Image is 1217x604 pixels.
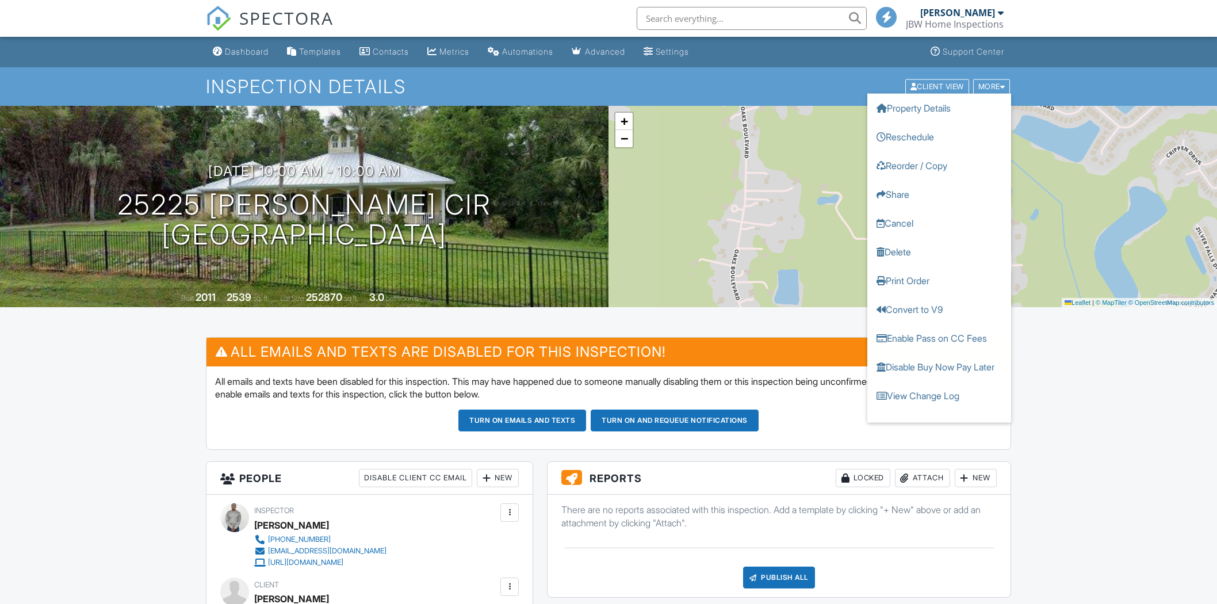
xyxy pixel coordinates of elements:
a: Convert to V9 [867,295,1011,323]
a: Contacts [355,41,414,63]
h1: Inspection Details [206,77,1011,97]
a: Templates [282,41,346,63]
span: Built [181,294,194,303]
a: Property Details [867,93,1011,122]
input: Search everything... [637,7,867,30]
h3: People [206,462,533,495]
div: Locked [836,469,890,487]
div: Client View [905,79,969,94]
span: + [621,114,628,128]
h3: [DATE] 10:00 am - 10:00 am [208,163,401,179]
a: Share [867,179,1011,208]
a: Settings [639,41,694,63]
div: Attach [895,469,950,487]
p: There are no reports associated with this inspection. Add a template by clicking "+ New" above or... [561,503,997,529]
div: Advanced [585,47,625,56]
div: JBW Home Inspections [906,18,1004,30]
div: Metrics [439,47,469,56]
a: Automations (Basic) [483,41,558,63]
div: 2011 [196,291,216,303]
div: More [973,79,1011,94]
div: 2539 [227,291,251,303]
div: 3.0 [369,291,384,303]
div: [PERSON_NAME] [254,517,329,534]
div: Dashboard [225,47,269,56]
a: Advanced [567,41,630,63]
span: sq. ft. [253,294,269,303]
a: Client View [904,82,972,90]
span: Client [254,580,279,589]
div: Publish All [743,567,815,588]
a: [URL][DOMAIN_NAME] [254,557,386,568]
a: [PHONE_NUMBER] [254,534,386,545]
div: 252870 [306,291,342,303]
a: Zoom in [615,113,633,130]
a: Reorder / Copy [867,151,1011,179]
a: Reschedule [867,122,1011,151]
button: Turn on emails and texts [458,410,586,431]
div: Disable Client CC Email [359,469,472,487]
span: Inspector [254,506,294,515]
span: − [621,131,628,146]
a: Print Order [867,266,1011,295]
a: View Change Log [867,381,1011,410]
a: Dashboard [208,41,273,63]
a: [EMAIL_ADDRESS][DOMAIN_NAME] [254,545,386,557]
a: © MapTiler [1096,299,1127,306]
a: Enable Pass on CC Fees [867,323,1011,352]
button: Turn on and Requeue Notifications [591,410,759,431]
h3: All emails and texts are disabled for this inspection! [206,338,1011,366]
div: Contacts [373,47,409,56]
h1: 25225 [PERSON_NAME] Cir [GEOGRAPHIC_DATA] [117,190,491,251]
div: Templates [299,47,341,56]
div: New [955,469,997,487]
span: bathrooms [386,294,419,303]
p: All emails and texts have been disabled for this inspection. This may have happened due to someon... [215,375,1002,401]
a: Disable Buy Now Pay Later [867,352,1011,381]
span: | [1092,299,1094,306]
div: Automations [502,47,553,56]
div: Settings [656,47,689,56]
div: [PERSON_NAME] [920,7,995,18]
div: Support Center [943,47,1004,56]
a: Delete [867,237,1011,266]
div: New [477,469,519,487]
div: [EMAIL_ADDRESS][DOMAIN_NAME] [268,546,386,556]
h3: Reports [548,462,1011,495]
a: Metrics [423,41,474,63]
div: [URL][DOMAIN_NAME] [268,558,343,567]
a: Support Center [926,41,1009,63]
span: Lot Size [280,294,304,303]
a: Leaflet [1065,299,1090,306]
a: SPECTORA [206,16,334,40]
div: [PHONE_NUMBER] [268,535,331,544]
span: SPECTORA [239,6,334,30]
a: © OpenStreetMap contributors [1128,299,1214,306]
a: Zoom out [615,130,633,147]
span: sq.ft. [344,294,358,303]
img: The Best Home Inspection Software - Spectora [206,6,231,31]
a: Cancel [867,208,1011,237]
